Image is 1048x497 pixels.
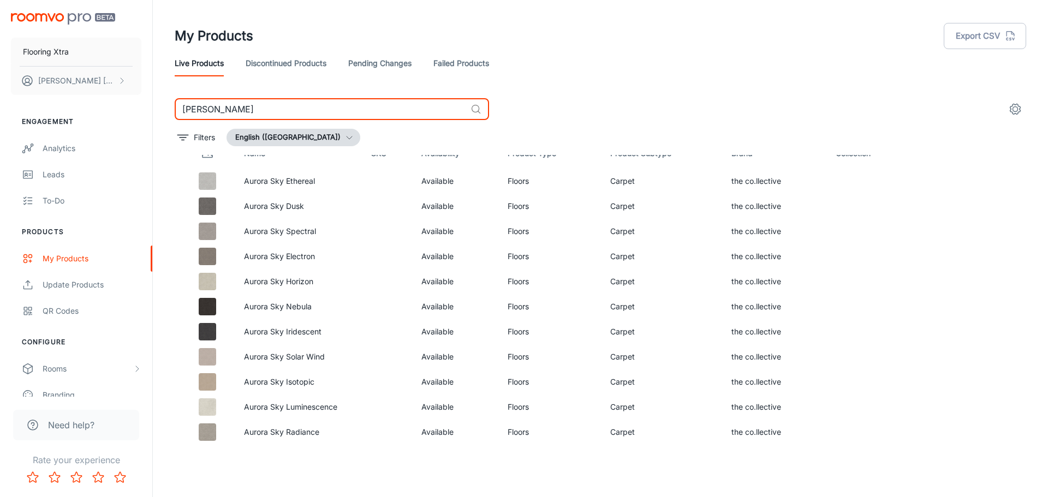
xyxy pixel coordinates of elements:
div: To-do [43,195,141,207]
button: Rate 4 star [87,466,109,488]
td: Carpet [602,369,723,394]
td: Available [413,219,499,244]
img: Roomvo PRO Beta [11,13,115,25]
td: Carpet [602,244,723,269]
td: Carpet [602,194,723,219]
p: Aurora Sky Dusk [244,200,353,212]
td: the co.llective [723,244,826,269]
a: Pending Changes [348,50,412,76]
td: Carpet [602,169,723,194]
div: Rooms [43,363,133,375]
h1: My Products [175,26,253,46]
p: Aurora Sky Solar Wind [244,351,353,363]
td: Floors [499,169,601,194]
td: Carpet [602,294,723,319]
td: Available [413,319,499,344]
td: the co.llective [723,194,826,219]
p: [PERSON_NAME] [PERSON_NAME] [38,75,115,87]
td: Floors [499,294,601,319]
td: the co.llective [723,394,826,420]
td: Floors [499,319,601,344]
td: the co.llective [723,420,826,445]
td: Floors [499,194,601,219]
td: Available [413,294,499,319]
td: the co.llective [723,219,826,244]
p: Filters [194,131,215,143]
button: English ([GEOGRAPHIC_DATA]) [227,129,360,146]
p: Flooring Xtra [23,46,69,58]
p: Aurora Sky Isotopic [244,376,353,388]
div: My Products [43,253,141,265]
p: Aurora Sky Electron [244,250,353,262]
p: Aurora Sky Iridescent [244,326,353,338]
td: the co.llective [723,369,826,394]
p: Aurora Sky Horizon [244,276,353,288]
td: Floors [499,244,601,269]
button: Export CSV [944,23,1026,49]
td: Carpet [602,394,723,420]
button: Rate 1 star [22,466,44,488]
div: Update Products [43,279,141,291]
td: Carpet [602,219,723,244]
p: Aurora Sky Nebula [244,301,353,313]
td: the co.llective [723,344,826,369]
p: Aurora Sky Spectral [244,225,353,237]
td: the co.llective [723,269,826,294]
a: Live Products [175,50,224,76]
p: Rate your experience [9,453,144,466]
p: Aurora Sky Luminescence [244,401,353,413]
td: Floors [499,420,601,445]
td: Carpet [602,269,723,294]
a: Discontinued Products [246,50,326,76]
td: Floors [499,269,601,294]
td: Floors [499,394,601,420]
td: the co.llective [723,169,826,194]
button: [PERSON_NAME] [PERSON_NAME] [11,67,141,95]
div: QR Codes [43,305,141,317]
td: Floors [499,219,601,244]
td: Carpet [602,319,723,344]
p: Aurora Sky Ethereal [244,175,353,187]
button: Rate 5 star [109,466,131,488]
div: Branding [43,389,141,401]
td: Available [413,344,499,369]
button: filter [175,129,218,146]
td: the co.llective [723,294,826,319]
a: Failed Products [433,50,489,76]
td: Available [413,394,499,420]
td: Floors [499,369,601,394]
button: Rate 2 star [44,466,65,488]
td: Available [413,369,499,394]
td: Floors [499,344,601,369]
div: Leads [43,169,141,181]
td: Available [413,269,499,294]
div: Analytics [43,142,141,154]
button: Flooring Xtra [11,38,141,66]
td: Available [413,194,499,219]
input: Search [175,98,466,120]
button: Rate 3 star [65,466,87,488]
span: Need help? [48,418,94,432]
td: Available [413,244,499,269]
p: Aurora Sky Radiance [244,426,353,438]
button: settings [1004,98,1026,120]
td: Available [413,169,499,194]
td: Carpet [602,344,723,369]
td: Carpet [602,420,723,445]
td: the co.llective [723,319,826,344]
td: Available [413,420,499,445]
